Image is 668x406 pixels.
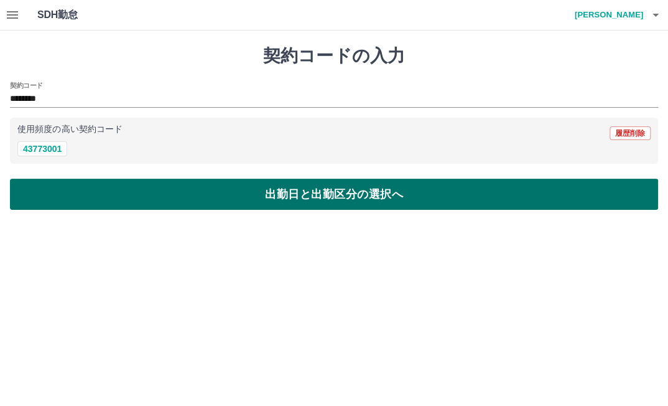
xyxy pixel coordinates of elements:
[10,80,43,90] h2: 契約コード
[10,179,658,210] button: 出勤日と出勤区分の選択へ
[10,45,658,67] h1: 契約コードの入力
[610,126,651,140] button: 履歴削除
[17,125,123,134] p: 使用頻度の高い契約コード
[17,141,67,156] button: 43773001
